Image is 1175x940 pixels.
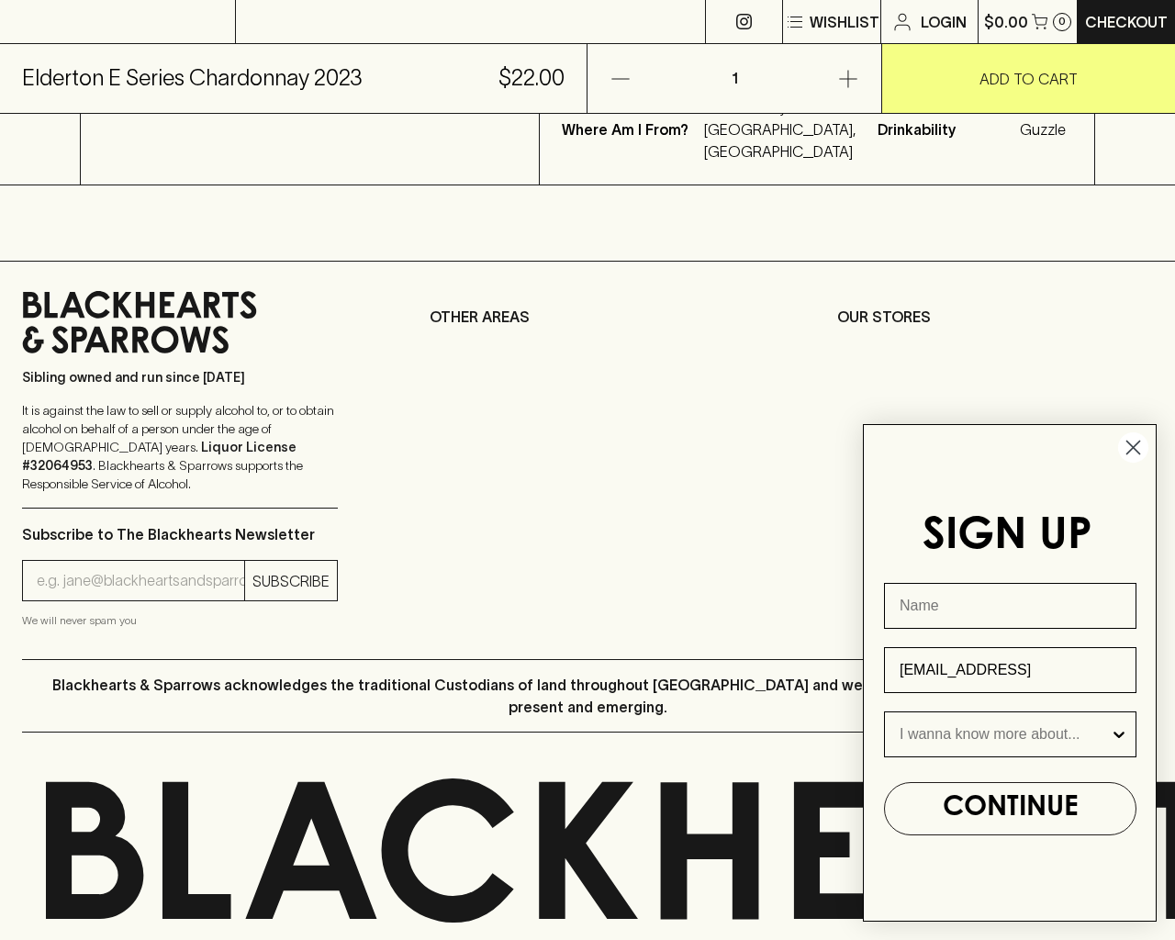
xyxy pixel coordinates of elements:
[984,11,1028,33] p: $0.00
[884,782,1136,835] button: CONTINUE
[36,674,1139,718] p: Blackhearts & Sparrows acknowledges the traditional Custodians of land throughout [GEOGRAPHIC_DAT...
[704,118,856,162] p: [GEOGRAPHIC_DATA], [GEOGRAPHIC_DATA]
[1058,17,1066,27] p: 0
[498,63,565,93] h5: $22.00
[900,712,1110,756] input: I wanna know more about...
[236,11,252,33] p: ⠀
[37,566,244,596] input: e.g. jane@blackheartsandsparrows.com.au
[1117,431,1149,464] button: Close dialog
[979,68,1078,90] p: ADD TO CART
[884,583,1136,629] input: Name
[245,561,337,600] button: SUBSCRIBE
[22,63,363,93] h5: Elderton E Series Chardonnay 2023
[921,11,967,33] p: Login
[562,118,699,162] p: Where Am I From?
[884,647,1136,693] input: Email
[882,44,1175,113] button: ADD TO CART
[712,44,756,113] p: 1
[810,11,879,33] p: Wishlist
[22,401,338,493] p: It is against the law to sell or supply alcohol to, or to obtain alcohol on behalf of a person un...
[22,611,338,630] p: We will never spam you
[1020,118,1072,140] span: Guzzle
[22,523,338,545] p: Subscribe to The Blackhearts Newsletter
[837,306,1153,328] p: OUR STORES
[878,118,1015,140] span: Drinkability
[923,516,1092,560] span: SIGN UP
[430,306,745,328] p: OTHER AREAS
[22,368,338,386] p: Sibling owned and run since [DATE]
[1085,11,1168,33] p: Checkout
[845,406,1175,940] div: FLYOUT Form
[1110,712,1128,756] button: Show Options
[252,570,330,592] p: SUBSCRIBE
